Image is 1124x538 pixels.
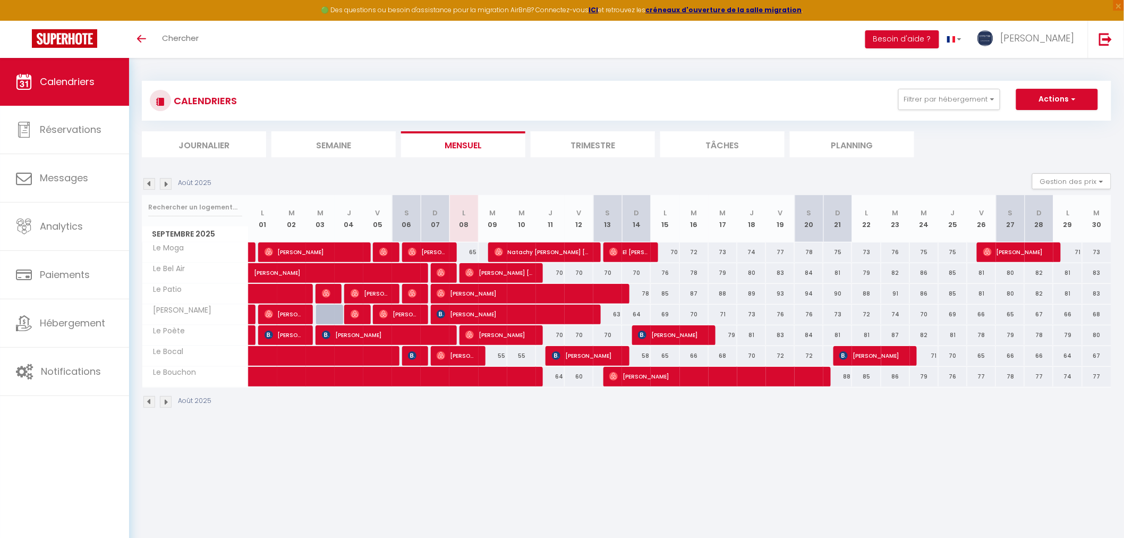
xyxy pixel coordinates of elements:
div: 82 [1025,263,1053,283]
th: 30 [1083,195,1111,242]
div: 82 [910,325,939,345]
span: Le Bocal [144,346,186,358]
span: [PERSON_NAME] [437,304,590,324]
th: 06 [392,195,421,242]
span: Le Patio [144,284,185,296]
div: 67 [1083,346,1111,366]
span: Chercher [162,32,199,44]
div: 85 [939,284,967,304]
div: 76 [881,242,910,262]
a: créneaux d'ouverture de la salle migration [646,5,802,14]
div: 70 [939,346,967,366]
div: 77 [967,367,996,386]
th: 22 [852,195,881,242]
span: Le Bel Air [144,263,188,275]
div: 87 [680,284,709,304]
a: ICI [589,5,599,14]
span: [PERSON_NAME] [PERSON_NAME] Bastrero [379,242,389,262]
div: 81 [823,263,852,283]
span: Hébergement [40,316,105,330]
div: 68 [1083,305,1111,324]
div: 81 [967,263,996,283]
th: 16 [680,195,709,242]
img: Super Booking [32,29,97,48]
div: 81 [823,325,852,345]
div: 81 [737,325,766,345]
abbr: D [835,208,840,218]
div: 60 [565,367,593,386]
li: Mensuel [401,131,525,157]
div: 67 [1025,305,1053,324]
div: 78 [996,367,1025,386]
abbr: D [634,208,639,218]
th: 14 [622,195,651,242]
div: 85 [939,263,967,283]
div: 82 [1025,284,1053,304]
button: Besoin d'aide ? [865,30,939,48]
div: 75 [939,242,967,262]
div: 81 [1053,263,1082,283]
span: Messages [40,171,88,184]
span: [PERSON_NAME] [1000,31,1075,45]
span: [PERSON_NAME] [265,242,360,262]
span: [PERSON_NAME] [437,263,446,283]
div: 85 [651,284,679,304]
div: 64 [1053,346,1082,366]
div: 81 [1053,284,1082,304]
div: 87 [881,325,910,345]
div: 90 [823,284,852,304]
abbr: M [317,208,323,218]
span: Le Moga [144,242,187,254]
th: 28 [1025,195,1053,242]
div: 84 [795,263,823,283]
th: 26 [967,195,996,242]
div: 79 [709,325,737,345]
th: 24 [910,195,939,242]
span: Notifications [41,365,101,378]
th: 08 [449,195,478,242]
input: Rechercher un logement... [148,198,242,217]
div: 79 [910,367,939,386]
div: 72 [795,346,823,366]
div: 84 [795,325,823,345]
div: 70 [651,242,679,262]
abbr: L [664,208,667,218]
div: 65 [449,242,478,262]
abbr: M [518,208,525,218]
abbr: M [1094,208,1100,218]
th: 29 [1053,195,1082,242]
div: 65 [996,305,1025,324]
th: 01 [249,195,277,242]
div: 64 [622,305,651,324]
div: 75 [910,242,939,262]
abbr: J [750,208,754,218]
div: 70 [910,305,939,324]
abbr: J [951,208,955,218]
div: 74 [737,242,766,262]
th: 23 [881,195,910,242]
div: 70 [565,263,593,283]
abbr: M [288,208,295,218]
div: 78 [795,242,823,262]
div: 80 [737,263,766,283]
div: 75 [823,242,852,262]
span: [PERSON_NAME] [408,242,446,262]
span: Paiements [40,268,90,281]
abbr: V [778,208,783,218]
div: 93 [766,284,795,304]
div: 66 [1053,305,1082,324]
abbr: D [1036,208,1042,218]
th: 15 [651,195,679,242]
div: 79 [996,325,1025,345]
div: 83 [766,263,795,283]
span: [PERSON_NAME] [437,283,618,304]
div: 78 [967,325,996,345]
li: Journalier [142,131,266,157]
span: Calendriers [40,75,95,88]
p: Août 2025 [178,178,211,188]
div: 72 [852,305,881,324]
div: 73 [852,242,881,262]
div: 83 [1083,284,1111,304]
